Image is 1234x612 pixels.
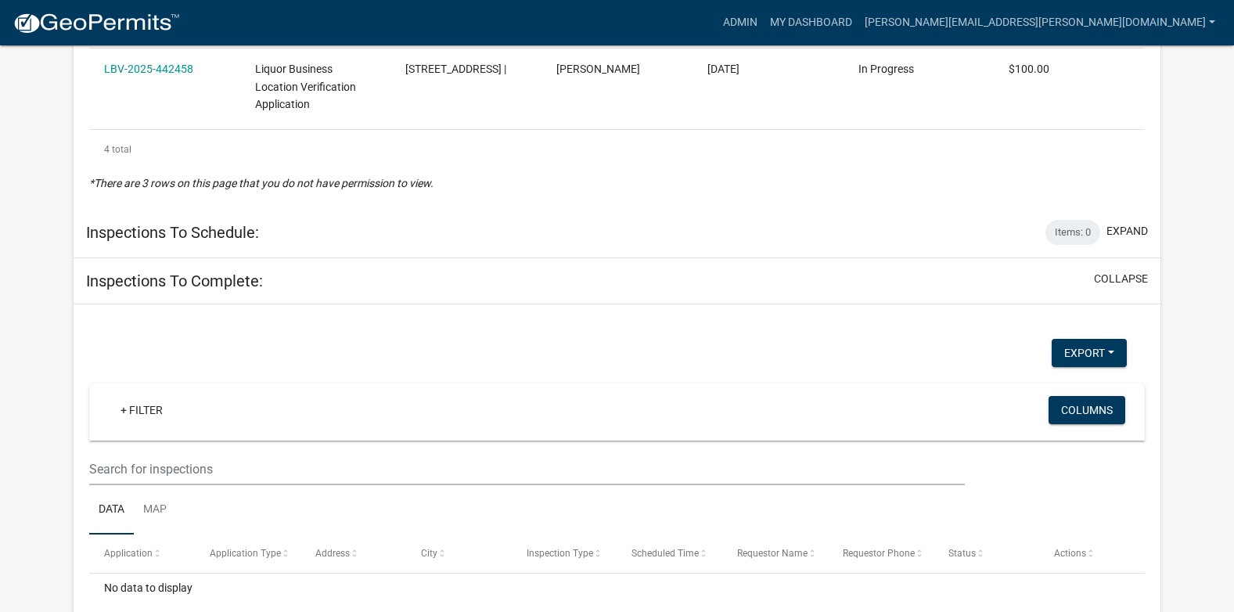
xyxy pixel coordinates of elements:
[421,548,437,559] span: City
[89,485,134,535] a: Data
[717,8,764,38] a: Admin
[631,548,699,559] span: Scheduled Time
[737,548,808,559] span: Requestor Name
[828,535,934,572] datatable-header-cell: Requestor Phone
[722,535,828,572] datatable-header-cell: Requestor Name
[1009,63,1049,75] span: $100.00
[707,63,739,75] span: 06/27/2025
[104,548,153,559] span: Application
[858,8,1221,38] a: [PERSON_NAME][EMAIL_ADDRESS][PERSON_NAME][DOMAIN_NAME]
[89,453,965,485] input: Search for inspections
[1045,220,1100,245] div: Items: 0
[556,63,640,75] span: Shylee Bryanne Harreld-Swan
[195,535,300,572] datatable-header-cell: Application Type
[527,548,593,559] span: Inspection Type
[934,535,1039,572] datatable-header-cell: Status
[104,63,193,75] a: LBV-2025-442458
[315,548,350,559] span: Address
[1094,271,1148,287] button: collapse
[405,63,506,75] span: 7983 E 400 N, Kokomo, IN 46901 |
[948,548,976,559] span: Status
[406,535,512,572] datatable-header-cell: City
[108,396,175,424] a: + Filter
[1049,396,1125,424] button: Columns
[1054,548,1086,559] span: Actions
[255,63,356,111] span: Liquor Business Location Verification Application
[300,535,406,572] datatable-header-cell: Address
[858,63,914,75] span: In Progress
[1052,339,1127,367] button: Export
[1039,535,1145,572] datatable-header-cell: Actions
[1106,223,1148,239] button: expand
[843,548,915,559] span: Requestor Phone
[86,223,259,242] h5: Inspections To Schedule:
[210,548,281,559] span: Application Type
[89,130,1145,169] div: 4 total
[134,485,176,535] a: Map
[764,8,858,38] a: My Dashboard
[86,272,263,290] h5: Inspections To Complete:
[89,177,434,189] i: *There are 3 rows on this page that you do not have permission to view.
[89,535,195,572] datatable-header-cell: Application
[617,535,722,572] datatable-header-cell: Scheduled Time
[511,535,617,572] datatable-header-cell: Inspection Type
